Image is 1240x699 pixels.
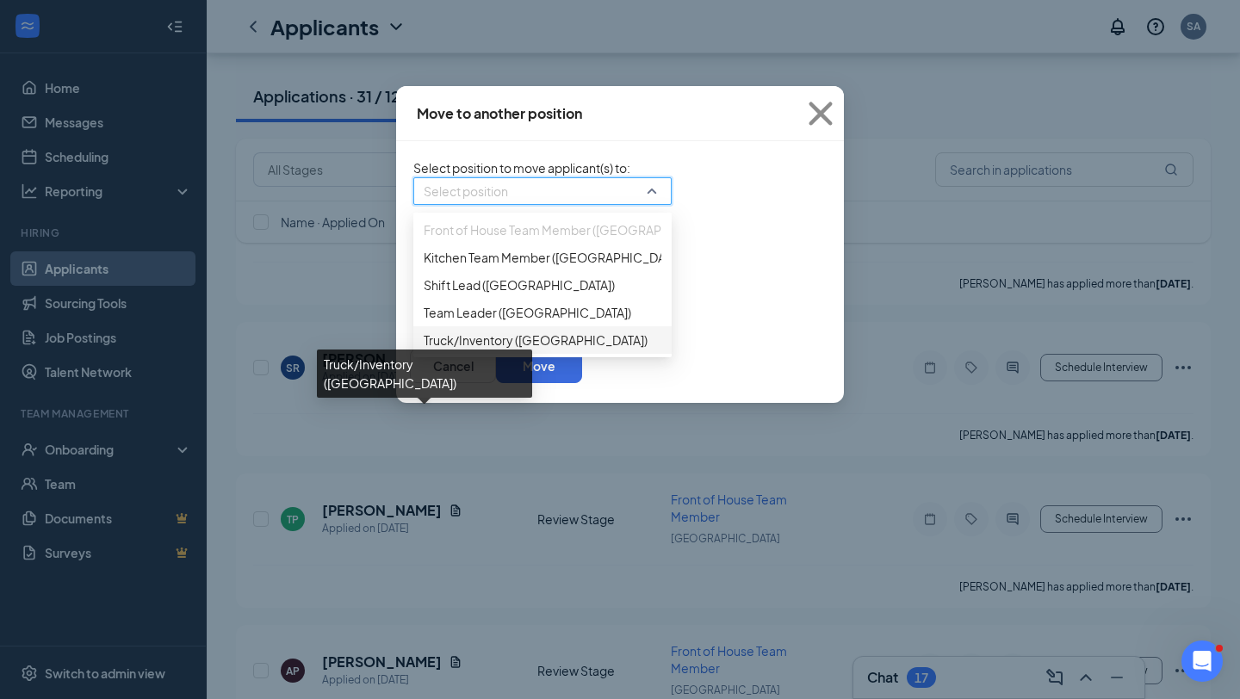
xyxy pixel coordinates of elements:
span: Kitchen Team Member ([GEOGRAPHIC_DATA]) [424,248,685,267]
button: Close [797,86,844,141]
svg: Cross [797,90,844,137]
div: Truck/Inventory ([GEOGRAPHIC_DATA]) [317,349,532,398]
span: Select position to move applicant(s) to : [413,160,630,176]
span: Front of House Team Member ([GEOGRAPHIC_DATA]) [424,220,725,239]
div: Move to another position [417,104,582,123]
iframe: Intercom live chat [1181,640,1223,682]
button: Move [496,349,582,383]
span: Truck/Inventory ([GEOGRAPHIC_DATA]) [424,331,648,349]
span: Team Leader ([GEOGRAPHIC_DATA]) [424,303,631,322]
span: Shift Lead ([GEOGRAPHIC_DATA]) [424,275,615,294]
